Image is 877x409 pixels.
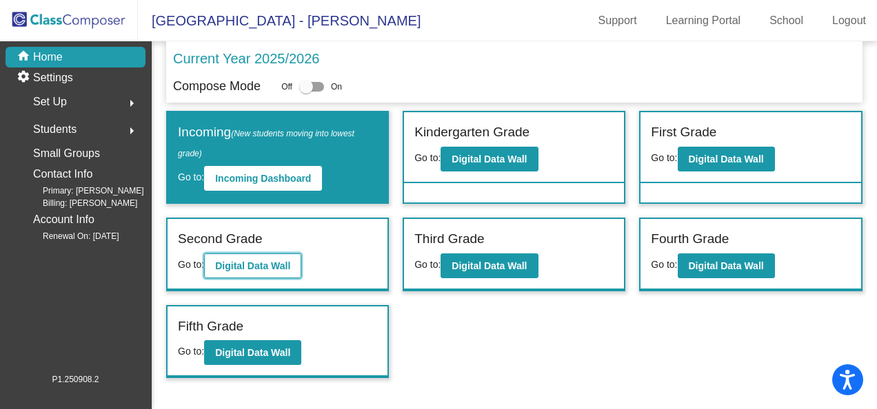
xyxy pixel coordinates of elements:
[215,173,311,184] b: Incoming Dashboard
[215,260,290,271] b: Digital Data Wall
[655,10,752,32] a: Learning Portal
[441,253,538,278] button: Digital Data Wall
[178,259,204,270] span: Go to:
[651,123,716,143] label: First Grade
[21,197,137,209] span: Billing: [PERSON_NAME]
[33,144,100,163] p: Small Groups
[17,49,33,65] mat-icon: home
[33,120,77,139] span: Students
[178,346,204,357] span: Go to:
[758,10,814,32] a: School
[178,229,263,249] label: Second Grade
[21,230,119,242] span: Renewal On: [DATE]
[414,229,484,249] label: Third Grade
[821,10,877,32] a: Logout
[173,48,319,69] p: Current Year 2025/2026
[33,210,94,229] p: Account Info
[452,154,527,165] b: Digital Data Wall
[414,259,441,270] span: Go to:
[33,49,63,65] p: Home
[178,129,354,158] span: (New students moving into lowest grade)
[678,147,775,171] button: Digital Data Wall
[33,165,92,184] p: Contact Info
[178,317,243,337] label: Fifth Grade
[215,347,290,358] b: Digital Data Wall
[138,10,421,32] span: [GEOGRAPHIC_DATA] - [PERSON_NAME]
[651,259,677,270] span: Go to:
[123,123,140,139] mat-icon: arrow_right
[689,154,764,165] b: Digital Data Wall
[441,147,538,171] button: Digital Data Wall
[414,152,441,163] span: Go to:
[21,185,144,197] span: Primary: [PERSON_NAME]
[33,70,73,86] p: Settings
[651,152,677,163] span: Go to:
[651,229,729,249] label: Fourth Grade
[452,260,527,271] b: Digital Data Wall
[33,92,67,112] span: Set Up
[204,166,322,191] button: Incoming Dashboard
[331,81,342,93] span: On
[123,95,140,112] mat-icon: arrow_right
[281,81,292,93] span: Off
[204,340,301,365] button: Digital Data Wall
[178,123,377,162] label: Incoming
[689,260,764,271] b: Digital Data Wall
[17,70,33,86] mat-icon: settings
[173,77,261,96] p: Compose Mode
[204,253,301,278] button: Digital Data Wall
[587,10,648,32] a: Support
[178,171,204,182] span: Go to:
[414,123,530,143] label: Kindergarten Grade
[678,253,775,278] button: Digital Data Wall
